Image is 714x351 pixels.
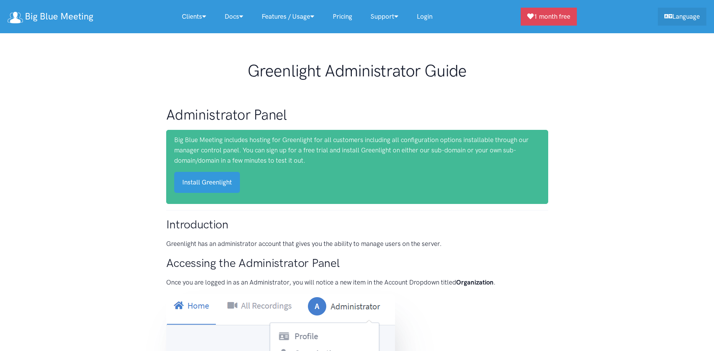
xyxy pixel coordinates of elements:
[166,105,548,124] h1: Administrator Panel
[174,135,540,166] p: Big Blue Meeting includes hosting for Greenlight for all customers including all configuration op...
[166,61,548,81] h1: Greenlight Administrator Guide
[215,8,253,25] a: Docs
[174,172,240,193] a: Install Greenlight
[166,255,548,271] h2: Accessing the Administrator Panel
[361,8,408,25] a: Support
[166,217,548,233] h2: Introduction
[521,8,577,26] a: 1 month free
[253,8,324,25] a: Features / Usage
[456,278,494,286] strong: Organization
[324,8,361,25] a: Pricing
[8,8,93,25] a: Big Blue Meeting
[8,12,23,23] img: logo
[173,8,215,25] a: Clients
[166,277,548,288] p: Once you are logged in as an Administrator, you will notice a new item in the Account Dropdown ti...
[166,239,548,249] p: Greenlight has an administrator account that gives you the ability to manage users on the server.
[408,8,442,25] a: Login
[658,8,706,26] a: Language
